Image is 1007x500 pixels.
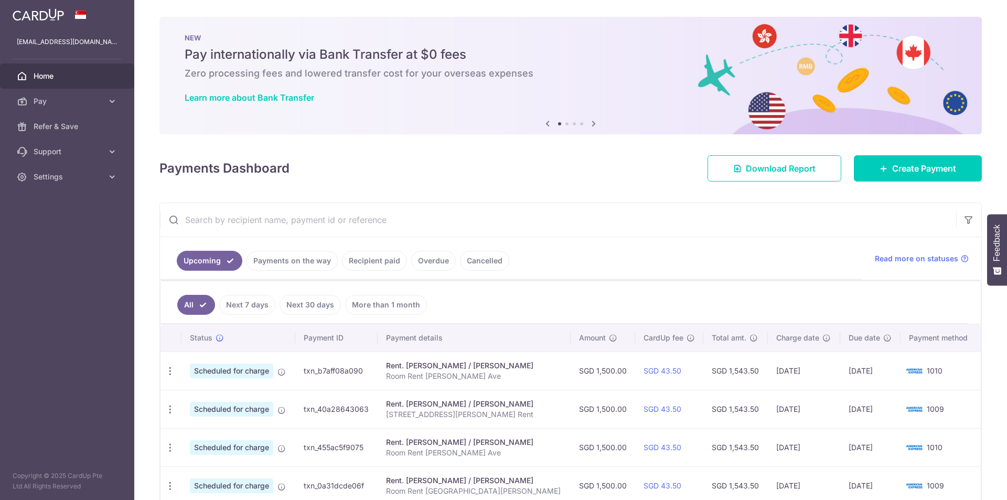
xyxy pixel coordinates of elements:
td: txn_40a28643063 [295,390,378,428]
span: Settings [34,172,103,182]
td: [DATE] [768,428,840,466]
p: Room Rent [PERSON_NAME] Ave [386,448,562,458]
p: Room Rent [PERSON_NAME] Ave [386,371,562,381]
a: More than 1 month [345,295,427,315]
div: Rent. [PERSON_NAME] / [PERSON_NAME] [386,360,562,371]
span: Scheduled for charge [190,402,273,417]
a: Next 30 days [280,295,341,315]
td: [DATE] [840,428,901,466]
span: Scheduled for charge [190,478,273,493]
a: SGD 43.50 [644,366,681,375]
th: Payment details [378,324,571,352]
img: Bank Card [904,480,925,492]
td: [DATE] [840,390,901,428]
p: Room Rent [GEOGRAPHIC_DATA][PERSON_NAME] [386,486,562,496]
div: Rent. [PERSON_NAME] / [PERSON_NAME] [386,437,562,448]
a: All [177,295,215,315]
div: Rent. [PERSON_NAME] / [PERSON_NAME] [386,399,562,409]
a: SGD 43.50 [644,405,681,413]
th: Payment method [901,324,981,352]
span: 1009 [927,481,944,490]
h6: Zero processing fees and lowered transfer cost for your overseas expenses [185,67,957,80]
td: txn_455ac5f9075 [295,428,378,466]
a: Read more on statuses [875,253,969,264]
a: Payments on the way [247,251,338,271]
td: [DATE] [768,390,840,428]
td: txn_b7aff08a090 [295,352,378,390]
span: Download Report [746,162,816,175]
span: Refer & Save [34,121,103,132]
span: Due date [849,333,880,343]
span: Scheduled for charge [190,364,273,378]
img: Bank Card [904,441,925,454]
span: Pay [34,96,103,107]
span: Amount [579,333,606,343]
a: Next 7 days [219,295,275,315]
a: Recipient paid [342,251,407,271]
td: SGD 1,500.00 [571,352,635,390]
span: Status [190,333,212,343]
a: Upcoming [177,251,242,271]
span: Support [34,146,103,157]
th: Payment ID [295,324,378,352]
td: [DATE] [768,352,840,390]
td: SGD 1,500.00 [571,390,635,428]
iframe: Opens a widget where you can find more information [940,469,997,495]
button: Feedback - Show survey [987,214,1007,285]
h4: Payments Dashboard [159,159,290,178]
td: SGD 1,500.00 [571,428,635,466]
h5: Pay internationally via Bank Transfer at $0 fees [185,46,957,63]
a: Learn more about Bank Transfer [185,92,314,103]
span: Create Payment [892,162,956,175]
span: Feedback [992,225,1002,261]
td: SGD 1,543.50 [703,352,768,390]
td: [DATE] [840,352,901,390]
a: SGD 43.50 [644,443,681,452]
a: SGD 43.50 [644,481,681,490]
span: Home [34,71,103,81]
img: CardUp [13,8,64,21]
p: [STREET_ADDRESS][PERSON_NAME] Rent [386,409,562,420]
a: Create Payment [854,155,982,182]
input: Search by recipient name, payment id or reference [160,203,956,237]
a: Cancelled [460,251,509,271]
span: 1009 [927,405,944,413]
td: SGD 1,543.50 [703,428,768,466]
p: NEW [185,34,957,42]
span: Total amt. [712,333,746,343]
div: Rent. [PERSON_NAME] / [PERSON_NAME] [386,475,562,486]
span: Scheduled for charge [190,440,273,455]
img: Bank transfer banner [159,17,982,134]
span: Read more on statuses [875,253,958,264]
img: Bank Card [904,403,925,416]
span: 1010 [927,443,942,452]
span: Charge date [776,333,819,343]
span: CardUp fee [644,333,683,343]
img: Bank Card [904,365,925,377]
a: Download Report [708,155,841,182]
p: [EMAIL_ADDRESS][DOMAIN_NAME] [17,37,117,47]
a: Overdue [411,251,456,271]
td: SGD 1,543.50 [703,390,768,428]
span: 1010 [927,366,942,375]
